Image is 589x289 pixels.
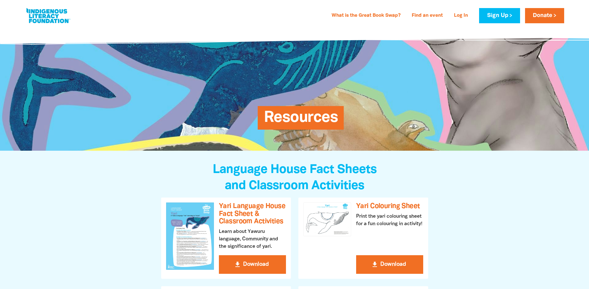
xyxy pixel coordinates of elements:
button: get_app Download [356,255,423,274]
span: Language House Fact Sheets [213,164,377,176]
a: What is the Great Book Swap? [328,11,404,21]
h3: Yari Language House Fact Sheet & Classroom Activities [219,202,286,225]
a: Find an event [408,11,446,21]
span: Resources [264,111,338,130]
img: Yari Language House Fact Sheet & Classroom Activities [166,202,214,270]
button: get_app Download [219,255,286,274]
h3: Yari Colouring Sheet [356,202,423,210]
span: and Classroom Activities [225,180,364,192]
a: Log In [450,11,472,21]
img: Yari Colouring Sheet [303,202,351,236]
a: Donate [525,8,564,23]
i: get_app [371,261,378,268]
a: Sign Up [479,8,520,23]
i: get_app [234,261,241,268]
